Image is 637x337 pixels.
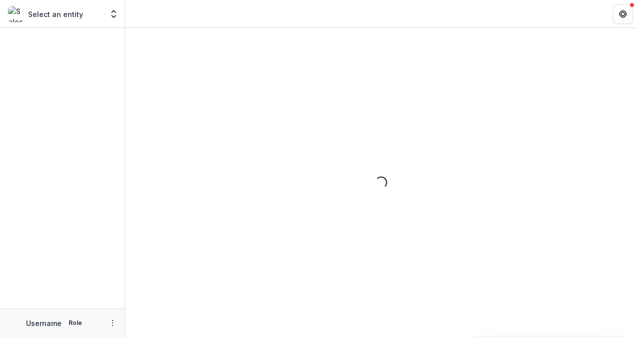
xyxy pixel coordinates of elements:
[26,318,62,328] p: Username
[107,317,119,329] button: More
[66,318,85,327] p: Role
[8,6,24,22] img: Select an entity
[613,4,633,24] button: Get Help
[28,9,83,19] p: Select an entity
[107,4,121,24] button: Open entity switcher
